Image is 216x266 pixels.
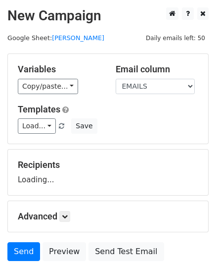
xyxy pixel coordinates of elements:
[7,34,104,42] small: Google Sheet:
[71,118,97,134] button: Save
[7,7,209,24] h2: New Campaign
[18,160,198,170] h5: Recipients
[18,118,56,134] a: Load...
[116,64,199,75] h5: Email column
[142,34,209,42] a: Daily emails left: 50
[18,160,198,185] div: Loading...
[18,211,198,222] h5: Advanced
[18,79,78,94] a: Copy/paste...
[43,242,86,261] a: Preview
[18,64,101,75] h5: Variables
[142,33,209,44] span: Daily emails left: 50
[18,104,60,114] a: Templates
[88,242,164,261] a: Send Test Email
[52,34,104,42] a: [PERSON_NAME]
[7,242,40,261] a: Send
